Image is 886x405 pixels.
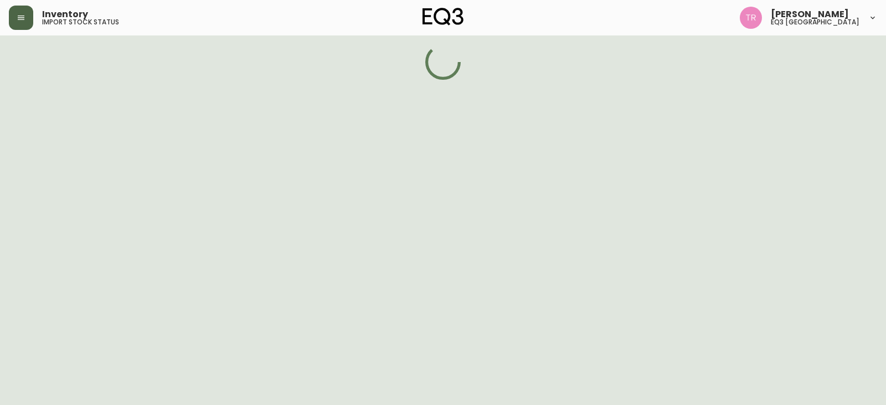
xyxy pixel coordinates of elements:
img: 214b9049a7c64896e5c13e8f38ff7a87 [740,7,762,29]
span: Inventory [42,10,88,19]
img: logo [423,8,463,25]
h5: eq3 [GEOGRAPHIC_DATA] [771,19,859,25]
h5: import stock status [42,19,119,25]
span: [PERSON_NAME] [771,10,849,19]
